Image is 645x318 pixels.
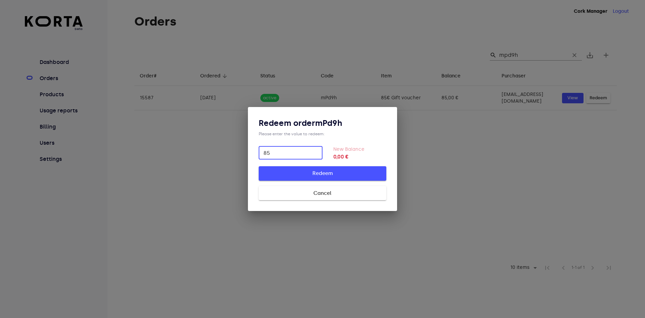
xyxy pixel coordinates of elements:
[259,166,386,180] button: Redeem
[333,153,386,161] strong: 0,00 €
[333,146,364,152] label: New Balance
[269,169,376,178] span: Redeem
[259,186,386,200] button: Cancel
[269,189,376,198] span: Cancel
[259,118,386,129] h3: Redeem order mPd9h
[259,131,386,137] div: Please enter the value to redeem:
